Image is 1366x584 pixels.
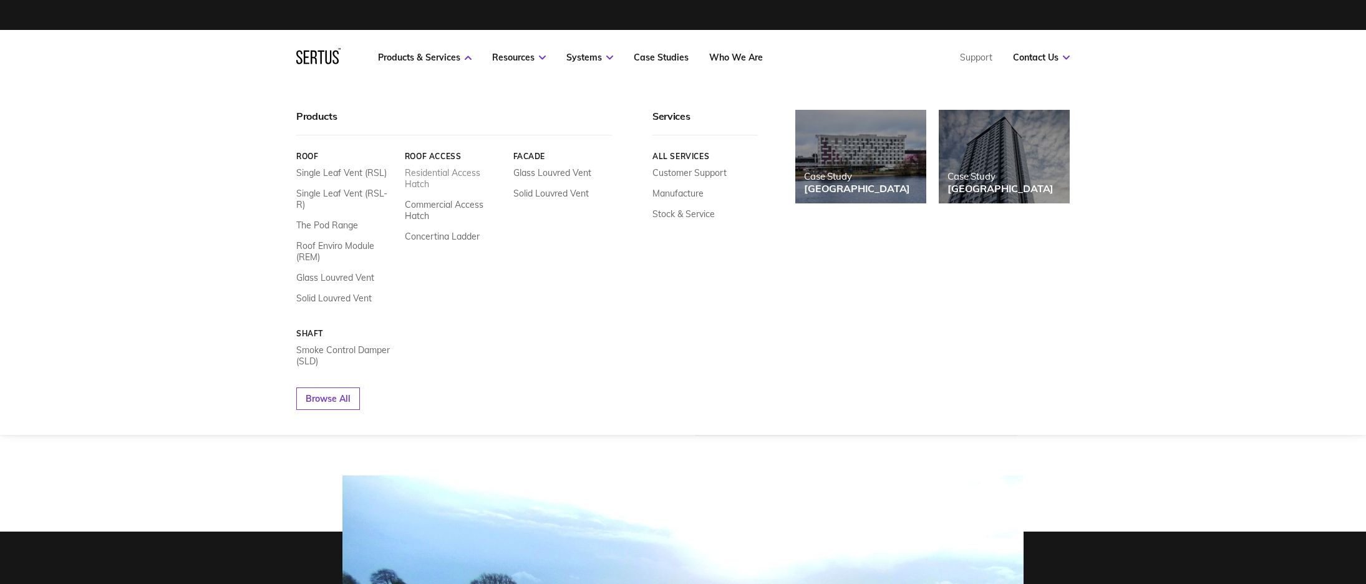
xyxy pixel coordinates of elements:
div: Case Study [804,170,910,182]
a: Browse All [296,387,360,410]
a: Case Study[GEOGRAPHIC_DATA] [795,110,926,203]
a: Glass Louvred Vent [296,272,374,283]
a: Customer Support [652,167,727,178]
a: Glass Louvred Vent [513,167,591,178]
a: Contact Us [1013,52,1070,63]
div: [GEOGRAPHIC_DATA] [804,182,910,195]
a: Case Study[GEOGRAPHIC_DATA] [939,110,1070,203]
a: Concertina Ladder [405,231,480,242]
a: Roof [296,152,395,161]
a: Manufacture [652,188,704,199]
a: The Pod Range [296,220,358,231]
div: Case Study [947,170,1054,182]
a: Single Leaf Vent (RSL-R) [296,188,395,210]
a: Residential Access Hatch [405,167,504,190]
a: Resources [492,52,546,63]
iframe: Chat Widget [1141,439,1366,584]
a: Solid Louvred Vent [513,188,589,199]
div: [GEOGRAPHIC_DATA] [947,182,1054,195]
a: Support [960,52,992,63]
a: Systems [566,52,613,63]
a: Roof Enviro Module (REM) [296,240,395,263]
a: Smoke Control Damper (SLD) [296,344,395,367]
a: Products & Services [378,52,472,63]
a: Commercial Access Hatch [405,199,504,221]
a: Who We Are [709,52,763,63]
a: Stock & Service [652,208,715,220]
div: Products [296,110,612,135]
a: Facade [513,152,613,161]
a: Single Leaf Vent (RSL) [296,167,387,178]
a: All services [652,152,758,161]
a: Solid Louvred Vent [296,293,372,304]
a: Case Studies [634,52,689,63]
a: Shaft [296,329,395,338]
a: Roof Access [405,152,504,161]
div: Services [652,110,758,135]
